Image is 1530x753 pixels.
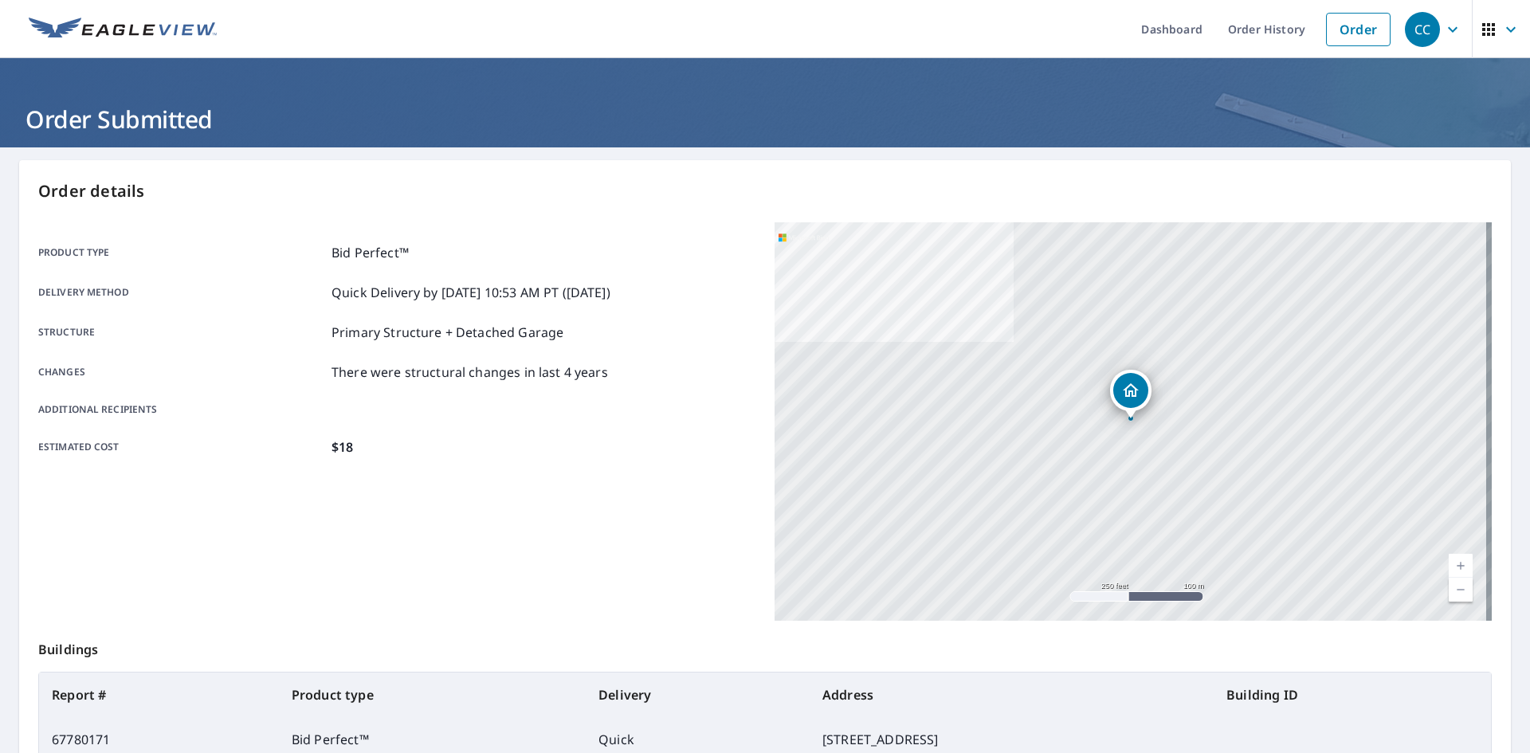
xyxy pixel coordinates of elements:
[38,402,325,417] p: Additional recipients
[1449,554,1473,578] a: Current Level 17, Zoom In
[586,673,810,717] th: Delivery
[331,323,563,342] p: Primary Structure + Detached Garage
[38,179,1492,203] p: Order details
[38,437,325,457] p: Estimated cost
[810,673,1214,717] th: Address
[38,363,325,382] p: Changes
[38,243,325,262] p: Product type
[38,621,1492,672] p: Buildings
[331,363,608,382] p: There were structural changes in last 4 years
[1405,12,1440,47] div: CC
[1326,13,1391,46] a: Order
[39,673,279,717] th: Report #
[1449,578,1473,602] a: Current Level 17, Zoom Out
[38,283,325,302] p: Delivery method
[19,103,1511,135] h1: Order Submitted
[1214,673,1491,717] th: Building ID
[331,283,610,302] p: Quick Delivery by [DATE] 10:53 AM PT ([DATE])
[29,18,217,41] img: EV Logo
[331,243,409,262] p: Bid Perfect™
[331,437,353,457] p: $18
[38,323,325,342] p: Structure
[1110,370,1151,419] div: Dropped pin, building 1, Residential property, 708 Apple Tree Ln Boca Raton, FL 33486
[279,673,586,717] th: Product type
